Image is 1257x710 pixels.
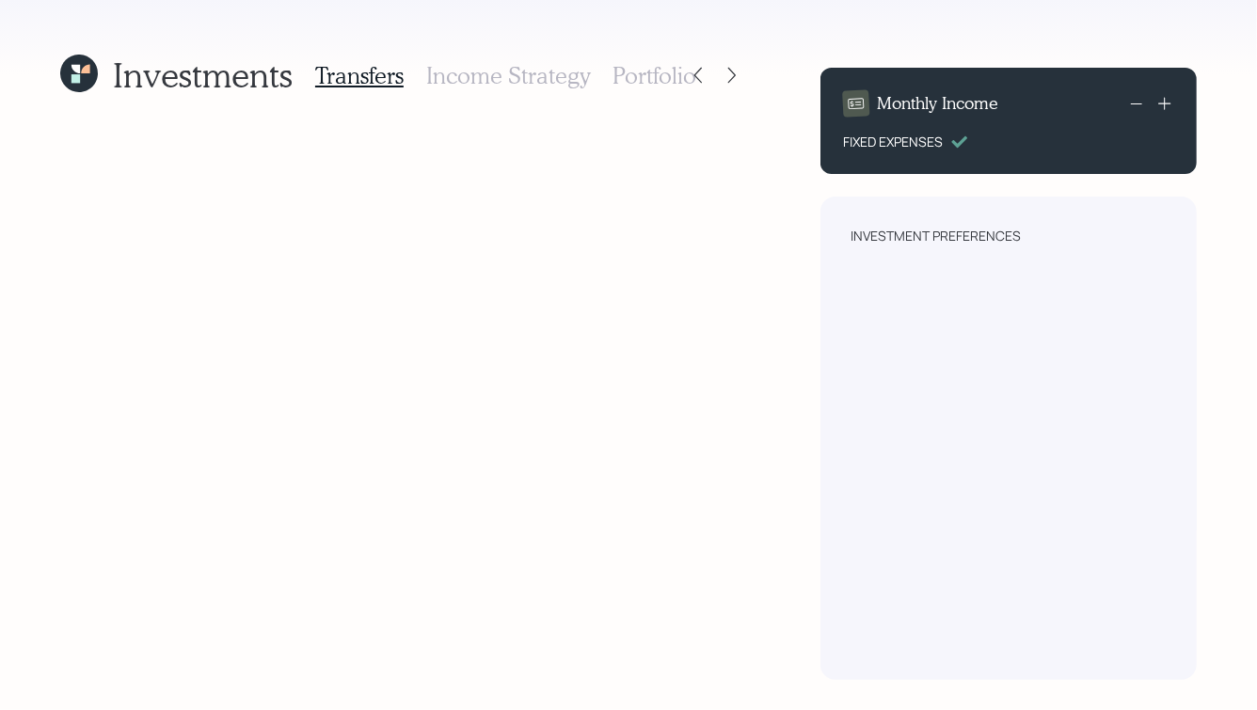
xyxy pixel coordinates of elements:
[113,55,293,95] h1: Investments
[613,62,696,89] h3: Portfolio
[843,132,943,151] div: FIXED EXPENSES
[851,227,1021,245] div: Investment Preferences
[315,62,404,89] h3: Transfers
[426,62,590,89] h3: Income Strategy
[877,93,998,114] h4: Monthly Income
